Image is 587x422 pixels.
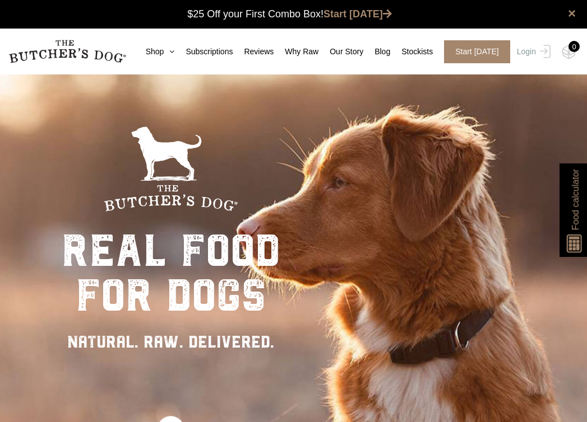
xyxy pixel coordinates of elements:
[433,40,514,63] a: Start [DATE]
[135,46,175,58] a: Shop
[390,46,433,58] a: Stockists
[174,46,233,58] a: Subscriptions
[562,45,576,59] img: TBD_Cart-Empty.png
[568,169,582,230] span: Food calculator
[568,41,580,52] div: 0
[233,46,274,58] a: Reviews
[444,40,510,63] span: Start [DATE]
[568,7,576,20] a: close
[318,46,363,58] a: Our Story
[274,46,318,58] a: Why Raw
[323,8,392,20] a: Start [DATE]
[514,40,551,63] a: Login
[363,46,390,58] a: Blog
[62,228,280,318] div: real food for dogs
[62,329,280,354] div: NATURAL. RAW. DELIVERED.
